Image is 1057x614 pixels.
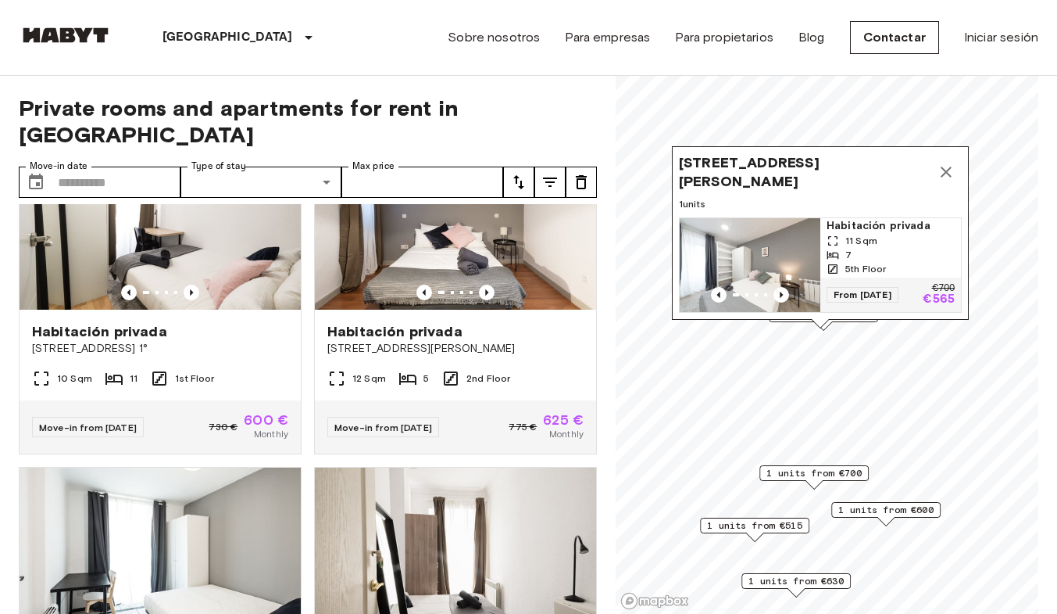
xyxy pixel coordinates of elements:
[620,592,689,610] a: Mapbox logo
[565,28,650,47] a: Para empresas
[423,372,429,386] span: 5
[479,285,495,300] button: Previous image
[845,262,886,276] span: 5th Floor
[748,574,844,588] span: 1 units from €630
[32,322,167,341] span: Habitación privada
[534,167,566,198] button: tune
[711,287,727,303] button: Previous image
[244,413,288,427] span: 600 €
[19,121,302,454] a: Marketing picture of unit ES-15-009-001-03HPrevious imagePrevious imageHabitación privada[STREET_...
[838,503,934,517] span: 1 units from €600
[466,372,510,386] span: 2nd Floor
[566,167,597,198] button: tune
[121,285,137,300] button: Previous image
[707,519,802,533] span: 1 units from €515
[209,420,237,434] span: 730 €
[327,322,462,341] span: Habitación privada
[741,573,851,598] div: Map marker
[543,413,584,427] span: 625 €
[315,122,596,310] img: Marketing picture of unit ES-15-007-001-05H
[680,218,820,312] img: Marketing picture of unit ES-15-007-003-02H
[352,160,395,173] label: Max price
[850,21,939,54] a: Contactar
[448,28,540,47] a: Sobre nosotros
[314,121,597,454] a: Marketing picture of unit ES-15-007-001-05HPrevious imagePrevious imageHabitación privada[STREET_...
[679,153,930,191] span: [STREET_ADDRESS][PERSON_NAME]
[827,218,955,234] span: Habitación privada
[19,27,112,43] img: Habyt
[334,422,432,433] span: Move-in from [DATE]
[675,28,773,47] a: Para propietarios
[679,197,962,211] span: 1 units
[175,372,214,386] span: 1st Floor
[57,372,92,386] span: 10 Sqm
[39,422,137,433] span: Move-in from [DATE]
[19,95,597,148] span: Private rooms and apartments for rent in [GEOGRAPHIC_DATA]
[773,287,789,303] button: Previous image
[254,427,288,441] span: Monthly
[416,285,432,300] button: Previous image
[503,167,534,198] button: tune
[766,466,862,480] span: 1 units from €700
[923,293,955,306] p: €565
[32,341,288,357] span: [STREET_ADDRESS] 1°
[845,248,852,262] span: 7
[130,372,137,386] span: 11
[184,285,199,300] button: Previous image
[20,122,301,310] img: Marketing picture of unit ES-15-009-001-03H
[30,160,87,173] label: Move-in date
[509,420,537,434] span: 775 €
[672,146,969,329] div: Map marker
[932,284,955,293] p: €700
[679,217,962,313] a: Marketing picture of unit ES-15-007-003-02HPrevious imagePrevious imageHabitación privada11 Sqm75...
[549,427,584,441] span: Monthly
[831,502,941,526] div: Map marker
[827,287,898,303] span: From [DATE]
[845,234,877,248] span: 11 Sqm
[20,167,52,198] button: Choose date
[964,28,1038,47] a: Iniciar sesión
[191,160,246,173] label: Type of stay
[700,518,809,542] div: Map marker
[352,372,386,386] span: 12 Sqm
[759,465,869,490] div: Map marker
[798,28,825,47] a: Blog
[162,28,293,47] p: [GEOGRAPHIC_DATA]
[327,341,584,357] span: [STREET_ADDRESS][PERSON_NAME]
